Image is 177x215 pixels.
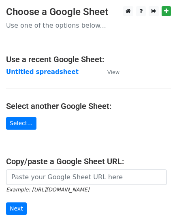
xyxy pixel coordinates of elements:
a: Select... [6,117,36,130]
small: View [107,69,119,75]
h4: Select another Google Sheet: [6,101,171,111]
h4: Use a recent Google Sheet: [6,54,171,64]
h4: Copy/paste a Google Sheet URL: [6,156,171,166]
p: Use one of the options below... [6,21,171,30]
h3: Choose a Google Sheet [6,6,171,18]
input: Next [6,202,27,215]
input: Paste your Google Sheet URL here [6,169,167,185]
a: View [99,68,119,76]
a: Untitled spreadsheet [6,68,79,76]
small: Example: [URL][DOMAIN_NAME] [6,187,89,193]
